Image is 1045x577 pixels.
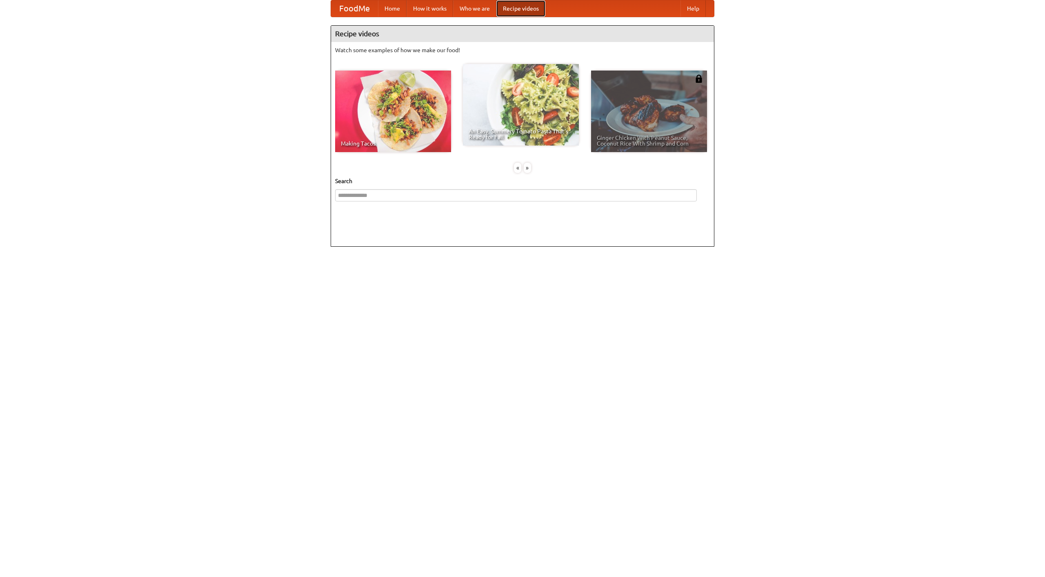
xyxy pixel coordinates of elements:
a: Making Tacos [335,71,451,152]
h4: Recipe videos [331,26,714,42]
a: Recipe videos [496,0,545,17]
span: Making Tacos [341,141,445,146]
a: Home [378,0,407,17]
img: 483408.png [695,75,703,83]
a: FoodMe [331,0,378,17]
a: An Easy, Summery Tomato Pasta That's Ready for Fall [463,64,579,146]
h5: Search [335,177,710,185]
a: Who we are [453,0,496,17]
span: An Easy, Summery Tomato Pasta That's Ready for Fall [469,128,573,140]
div: « [514,163,521,173]
a: How it works [407,0,453,17]
p: Watch some examples of how we make our food! [335,46,710,54]
a: Help [680,0,706,17]
div: » [524,163,531,173]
